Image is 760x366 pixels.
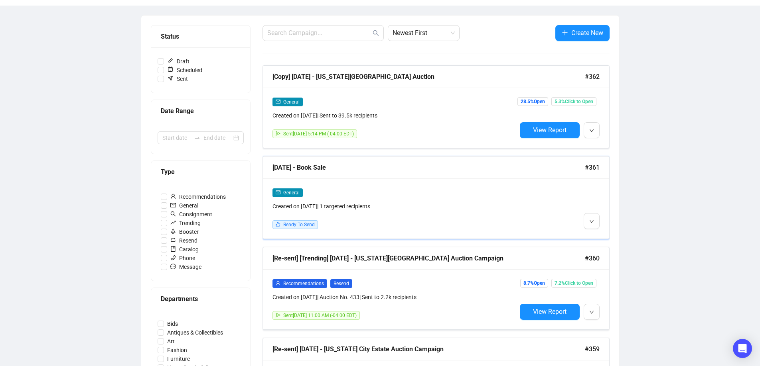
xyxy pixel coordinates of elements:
span: user [276,281,280,286]
button: Create New [555,25,610,41]
span: #360 [585,253,600,263]
div: Status [161,31,241,41]
span: rise [170,220,176,225]
span: swap-right [194,135,200,141]
span: book [170,246,176,252]
span: down [589,310,594,315]
span: Fashion [164,346,190,354]
div: Created on [DATE] | 1 targeted recipients [272,202,517,211]
input: Search Campaign... [267,28,371,38]
span: Sent [164,74,191,83]
input: Start date [162,133,191,142]
a: [DATE] - Book Sale#361mailGeneralCreated on [DATE]| 1 targeted recipientslikeReady To Send [263,156,610,239]
span: search [373,30,379,36]
span: Resend [330,279,352,288]
span: #362 [585,72,600,82]
span: send [276,313,280,317]
span: 5.3% Click to Open [551,97,596,106]
span: 8.7% Open [520,279,548,288]
button: View Report [520,122,580,138]
a: [Re-sent] [Trending] [DATE] - [US_STATE][GEOGRAPHIC_DATA] Auction Campaign#360userRecommendations... [263,247,610,330]
span: General [283,99,300,105]
span: #361 [585,162,600,172]
span: mail [276,99,280,104]
span: Phone [167,254,198,262]
span: General [167,201,201,210]
div: Created on [DATE] | Auction No. 433 | Sent to 2.2k recipients [272,293,517,301]
div: Created on [DATE] | Sent to 39.5k recipients [272,111,517,120]
div: Open Intercom Messenger [733,339,752,358]
span: Sent [DATE] 5:14 PM (-04:00 EDT) [283,131,354,137]
span: down [589,219,594,224]
span: 28.5% Open [517,97,548,106]
span: retweet [170,237,176,243]
span: 7.2% Click to Open [551,279,596,288]
span: Message [167,262,205,271]
div: [Re-sent] [DATE] - [US_STATE] City Estate Auction Campaign [272,344,585,354]
span: rocket [170,229,176,234]
span: Ready To Send [283,222,315,227]
div: Date Range [161,106,241,116]
span: message [170,264,176,269]
span: Newest First [393,25,455,41]
a: [Copy] [DATE] - [US_STATE][GEOGRAPHIC_DATA] Auction#362mailGeneralCreated on [DATE]| Sent to 39.5... [263,65,610,148]
span: Trending [167,219,204,227]
span: View Report [533,308,567,315]
span: Draft [164,57,193,66]
span: Bids [164,319,181,328]
span: to [194,135,200,141]
span: plus [562,29,568,36]
span: Create New [571,28,603,38]
span: Resend [167,236,201,245]
span: Sent [DATE] 11:00 AM (-04:00 EDT) [283,313,357,318]
span: View Report [533,126,567,134]
span: send [276,131,280,136]
span: search [170,211,176,217]
span: Antiques & Collectibles [164,328,226,337]
span: mail [170,202,176,208]
span: Scheduled [164,66,205,74]
span: General [283,190,300,196]
div: [Copy] [DATE] - [US_STATE][GEOGRAPHIC_DATA] Auction [272,72,585,82]
span: like [276,222,280,227]
div: Type [161,167,241,177]
span: mail [276,190,280,195]
span: phone [170,255,176,260]
span: user [170,194,176,199]
button: View Report [520,304,580,320]
span: Booster [167,227,202,236]
span: Consignment [167,210,215,219]
span: Recommendations [283,281,324,286]
span: Art [164,337,178,346]
span: #359 [585,344,600,354]
div: [DATE] - Book Sale [272,162,585,172]
span: Recommendations [167,192,229,201]
span: Furniture [164,354,193,363]
span: Catalog [167,245,202,254]
input: End date [203,133,232,142]
span: down [589,128,594,133]
div: Departments [161,294,241,304]
div: [Re-sent] [Trending] [DATE] - [US_STATE][GEOGRAPHIC_DATA] Auction Campaign [272,253,585,263]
